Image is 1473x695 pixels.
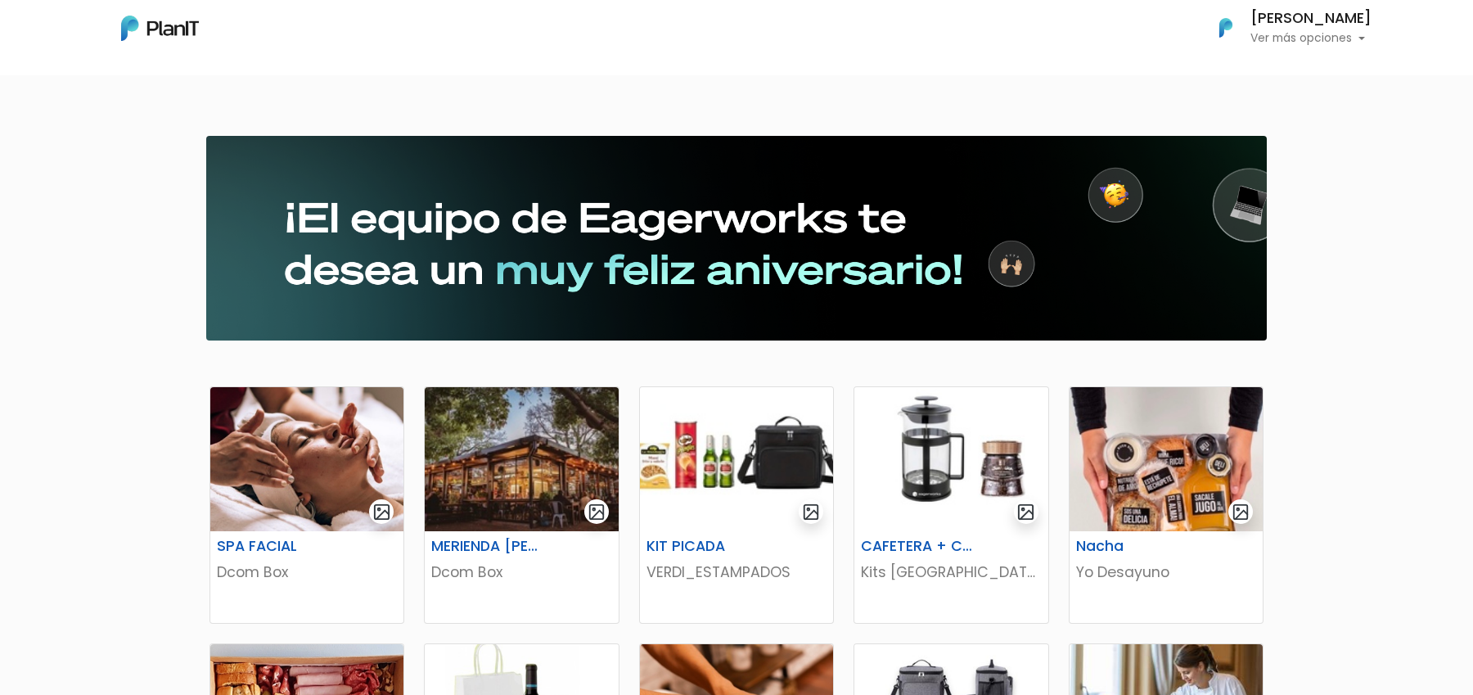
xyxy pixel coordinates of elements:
a: gallery-light KIT PICADA VERDI_ESTAMPADOS [639,386,834,624]
img: gallery-light [802,503,821,521]
p: Ver más opciones [1250,33,1372,44]
h6: KIT PICADA [637,538,770,555]
img: thumb_B5069BE2-F4D7-4801-A181-DF9E184C69A6.jpeg [640,387,833,531]
p: Dcom Box [217,562,397,583]
img: PlanIt Logo [121,16,199,41]
img: thumb_D894C8AE-60BF-4788-A814-9D6A2BE292DF.jpeg [1070,387,1263,531]
a: gallery-light SPA FACIAL Dcom Box [209,386,404,624]
p: Yo Desayuno [1076,562,1256,583]
img: gallery-light [1232,503,1250,521]
h6: SPA FACIAL [207,538,340,555]
h6: MERIENDA [PERSON_NAME] CAFÉ [421,538,555,555]
img: gallery-light [588,503,606,521]
p: VERDI_ESTAMPADOS [646,562,827,583]
h6: [PERSON_NAME] [1250,11,1372,26]
p: Dcom Box [431,562,611,583]
img: PlanIt Logo [1208,10,1244,46]
button: PlanIt Logo [PERSON_NAME] Ver más opciones [1198,7,1372,49]
h6: Nacha [1066,538,1200,555]
p: Kits [GEOGRAPHIC_DATA] [861,562,1041,583]
img: thumb_2AAA59ED-4AB8-4286-ADA8-D238202BF1A2.jpeg [210,387,403,531]
img: thumb_63AE2317-F514-41F3-A209-2759B9902972.jpeg [854,387,1047,531]
a: gallery-light Nacha Yo Desayuno [1069,386,1264,624]
h6: CAFETERA + CAFÉ [PERSON_NAME] [851,538,984,555]
a: gallery-light MERIENDA [PERSON_NAME] CAFÉ Dcom Box [424,386,619,624]
a: gallery-light CAFETERA + CAFÉ [PERSON_NAME] Kits [GEOGRAPHIC_DATA] [854,386,1048,624]
img: gallery-light [372,503,391,521]
img: gallery-light [1016,503,1035,521]
img: thumb_6349CFF3-484F-4BCD-9940-78224EC48F4B.jpeg [425,387,618,531]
